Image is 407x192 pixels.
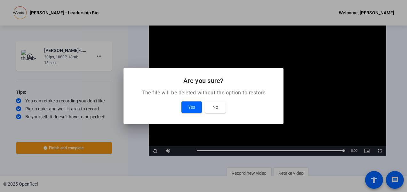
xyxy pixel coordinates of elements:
p: The file will be deleted without the option to restore [131,89,276,97]
button: No [205,101,226,113]
h2: Are you sure? [131,76,276,86]
span: Yes [188,103,195,111]
span: No [212,103,218,111]
button: Yes [181,101,202,113]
